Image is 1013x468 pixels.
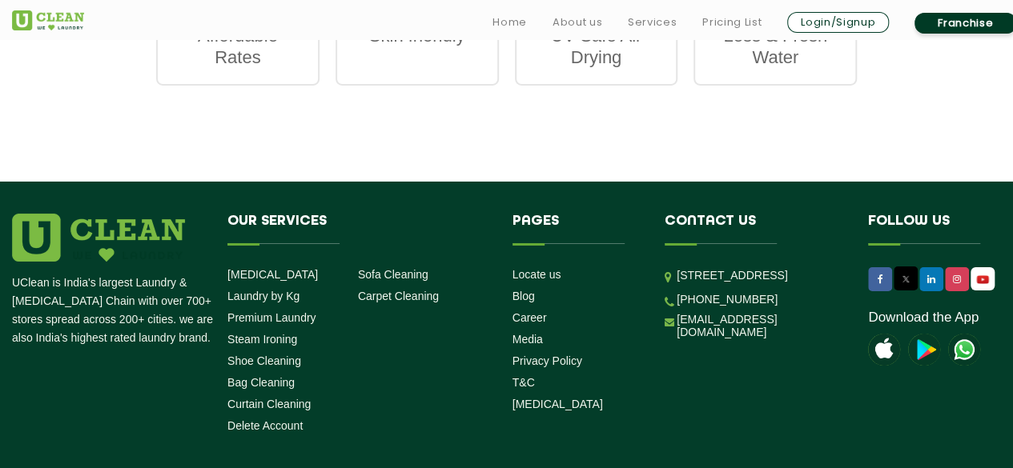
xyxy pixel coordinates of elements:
[12,214,185,262] img: logo.png
[227,333,297,346] a: Steam Ironing
[628,13,677,32] a: Services
[948,334,980,366] img: UClean Laundry and Dry Cleaning
[868,214,1009,244] h4: Follow us
[513,354,582,367] a: Privacy Policy
[702,13,762,32] a: Pricing List
[174,25,302,68] p: Affordable Rates
[513,376,535,389] a: T&C
[358,290,439,302] a: Carpet Cleaning
[227,354,301,367] a: Shoe Cleaning
[227,398,311,410] a: Curtain Cleaning
[553,13,602,32] a: About us
[513,398,603,410] a: [MEDICAL_DATA]
[533,25,661,68] p: UV Safe Air Drying
[227,419,303,432] a: Delete Account
[972,271,993,288] img: UClean Laundry and Dry Cleaning
[677,313,844,338] a: [EMAIL_ADDRESS][DOMAIN_NAME]
[868,334,900,366] img: apple-icon.png
[227,214,488,244] h4: Our Services
[513,333,543,346] a: Media
[677,266,844,285] p: [STREET_ADDRESS]
[665,214,844,244] h4: Contact us
[677,293,778,306] a: [PHONE_NUMBER]
[868,310,979,326] a: Download the App
[711,25,839,68] p: Less & Fresh Water
[492,13,527,32] a: Home
[358,268,428,281] a: Sofa Cleaning
[513,268,561,281] a: Locate us
[908,334,940,366] img: playstoreicon.png
[513,214,641,244] h4: Pages
[12,274,215,347] p: UClean is India's largest Laundry & [MEDICAL_DATA] Chain with over 700+ stores spread across 200+...
[787,12,889,33] a: Login/Signup
[227,268,318,281] a: [MEDICAL_DATA]
[227,311,316,324] a: Premium Laundry
[227,290,299,302] a: Laundry by Kg
[513,311,547,324] a: Career
[513,290,535,302] a: Blog
[227,376,295,389] a: Bag Cleaning
[12,10,84,30] img: UClean Laundry and Dry Cleaning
